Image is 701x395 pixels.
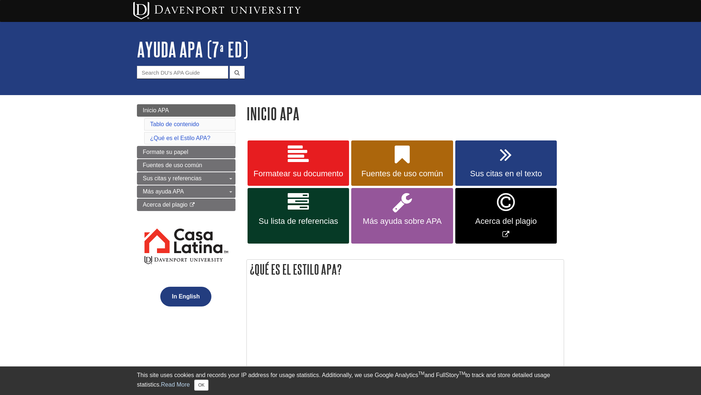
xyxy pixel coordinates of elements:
[160,287,211,306] button: In English
[357,217,447,226] span: Más ayuda sobre APA
[137,159,235,172] a: Fuentes de uso común
[150,121,199,127] a: Tablo de contenido
[133,2,301,19] img: Davenport University
[246,104,564,123] h1: Inicio APA
[247,260,564,279] h2: ¿Qué es el Estilo APA?
[357,169,447,178] span: Fuentes de uso común
[248,140,349,186] a: Formatear su documento
[137,66,228,79] input: Search DU's APA Guide
[189,203,195,207] i: This link opens in a new window
[143,162,202,168] span: Fuentes de uso común
[143,175,202,181] span: Sus citas y referencias
[143,188,184,195] span: Más ayuda APA
[461,217,551,226] span: Acerca del plagio
[150,135,210,141] a: ¿Qué es el Estilo APA?
[161,381,190,388] a: Read More
[137,185,235,198] a: Más ayuda APA
[459,371,465,376] sup: TM
[418,371,424,376] sup: TM
[143,202,188,208] span: Acerca del plagio
[248,188,349,244] a: Su lista de referencias
[158,293,213,300] a: In English
[137,172,235,185] a: Sus citas y referencias
[137,104,235,117] a: Inicio APA
[137,38,248,61] a: AYUDA APA (7ª ED)
[137,199,235,211] a: Acerca del plagio
[461,169,551,178] span: Sus citas en el texto
[351,140,453,186] a: Fuentes de uso común
[351,188,453,244] a: Más ayuda sobre APA
[455,188,557,244] a: Link opens in new window
[194,380,208,391] button: Close
[137,146,235,158] a: Formate su papel
[455,140,557,186] a: Sus citas en el texto
[253,169,344,178] span: Formatear su documento
[143,107,169,113] span: Inicio APA
[143,149,188,155] span: Formate su papel
[137,371,564,391] div: This site uses cookies and records your IP address for usage statistics. Additionally, we use Goo...
[253,217,344,226] span: Su lista de referencias
[137,104,235,319] div: Guide Page Menu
